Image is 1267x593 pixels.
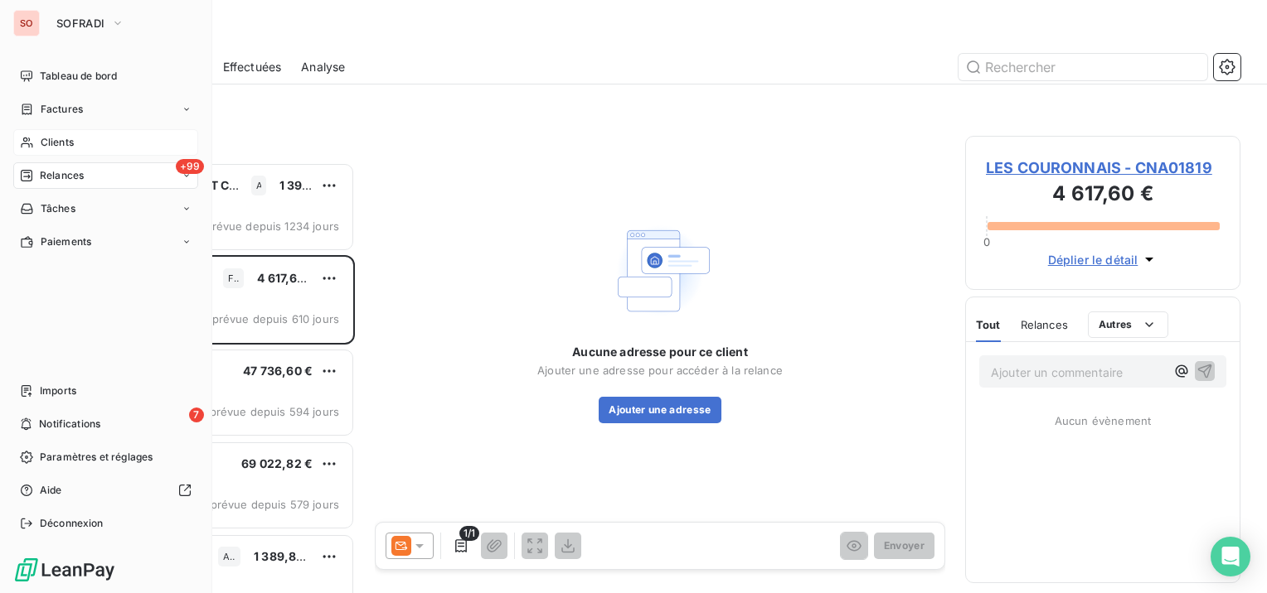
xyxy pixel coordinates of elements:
span: 69 022,82 € [241,456,313,470]
span: Relances [40,168,84,183]
div: grid [80,162,355,593]
span: Analyse [301,59,345,75]
span: prévue depuis 610 jours [212,312,339,325]
input: Rechercher [959,54,1207,80]
span: 1 391,14 € [279,178,335,192]
span: 1 389,82 € [254,549,315,563]
h3: 4 617,60 € [986,179,1220,212]
span: SOFRADI [56,17,104,30]
span: LES COURONNAIS - CNA01819 [986,157,1220,179]
span: +99 [176,159,204,174]
span: prévue depuis 594 jours [210,405,339,418]
button: Autres [1088,311,1168,338]
span: Relances [1021,318,1068,331]
span: Paramètres et réglages [40,450,153,465]
img: Logo LeanPay [13,557,116,583]
span: Imports [40,383,76,398]
button: Ajouter une adresse [599,397,721,423]
div: Open Intercom Messenger [1211,537,1250,576]
span: AD [256,181,260,190]
span: Tâches [41,201,75,216]
span: Déplier le détail [1048,251,1138,268]
span: Aide [40,483,62,498]
span: Aucune adresse pour ce client [572,344,747,360]
span: Effectuées [223,59,282,75]
span: Tableau de bord [40,69,117,84]
a: Aide [13,477,198,504]
span: 47 736,60 € [243,364,313,378]
span: prévue depuis 1234 jours [205,219,339,233]
span: Déconnexion [40,516,104,531]
button: Envoyer [874,533,934,559]
span: Factures [41,102,83,117]
button: Déplier le détail [1043,250,1163,269]
span: Ajouter une adresse pour accéder à la relance [537,364,783,377]
span: Clients [41,135,74,150]
span: Tout [976,318,1001,331]
span: ECS LANGUES ET COMMUNICATION [117,178,327,192]
span: 0 [983,235,990,248]
span: Notifications [39,417,100,431]
span: 4 617,60 € [257,271,316,285]
span: 1/1 [459,526,479,541]
div: SO [13,10,40,36]
span: 7 [189,407,204,422]
span: prévue depuis 579 jours [211,498,339,511]
span: Aucun évènement [1055,414,1151,427]
span: AD [223,552,235,562]
img: Empty state [607,218,713,324]
span: Paiements [41,234,91,249]
span: FA [228,273,239,283]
